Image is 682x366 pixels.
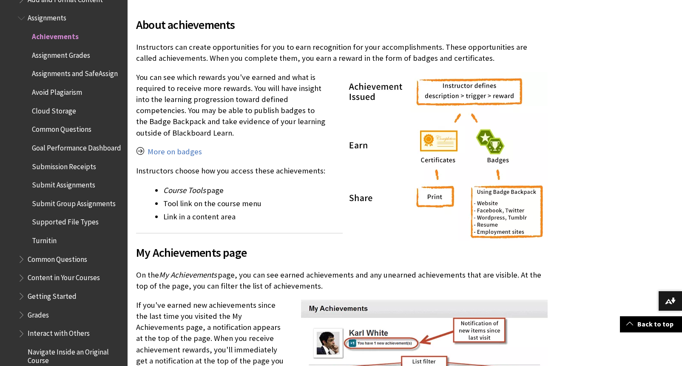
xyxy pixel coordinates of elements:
span: Navigate Inside an Original Course [28,345,122,365]
span: Grades [28,308,49,319]
span: Submission Receipts [32,159,96,171]
span: Submit Group Assignments [32,196,116,208]
span: Content in Your Courses [28,271,100,282]
li: Link in a content area [163,211,548,223]
p: On the page, you can see earned achievements and any unearned achievements that are visible. At t... [136,270,548,292]
span: Goal Performance Dashboard [32,141,121,152]
span: Getting Started [28,289,77,301]
span: Course Tools [163,185,206,195]
span: Assignment Grades [32,48,90,60]
p: Instructors can create opportunities for you to earn recognition for your accomplishments. These ... [136,42,548,64]
a: Back to top [620,316,682,332]
span: Cloud Storage [32,104,76,115]
a: More on badges [148,147,202,157]
span: Interact with Others [28,326,90,338]
span: Assignments [28,11,66,23]
span: Avoid Plagiarism [32,85,82,96]
p: You can see which rewards you've earned and what is required to receive more rewards. You will ha... [136,72,548,139]
span: Submit Assignments [32,178,95,189]
span: Common Questions [28,252,87,264]
span: Achievements [32,29,79,41]
li: Tool link on the course menu [163,198,548,210]
span: About achievements [136,16,548,34]
span: My Achievements [159,270,217,280]
p: Instructors choose how you access these achievements: [136,165,548,176]
span: My Achievements page [136,244,326,261]
span: Common Questions [32,122,91,133]
li: page [163,184,548,196]
span: Assignments and SafeAssign [32,67,118,78]
span: Turnitin [32,233,57,245]
span: Supported File Types [32,215,99,227]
